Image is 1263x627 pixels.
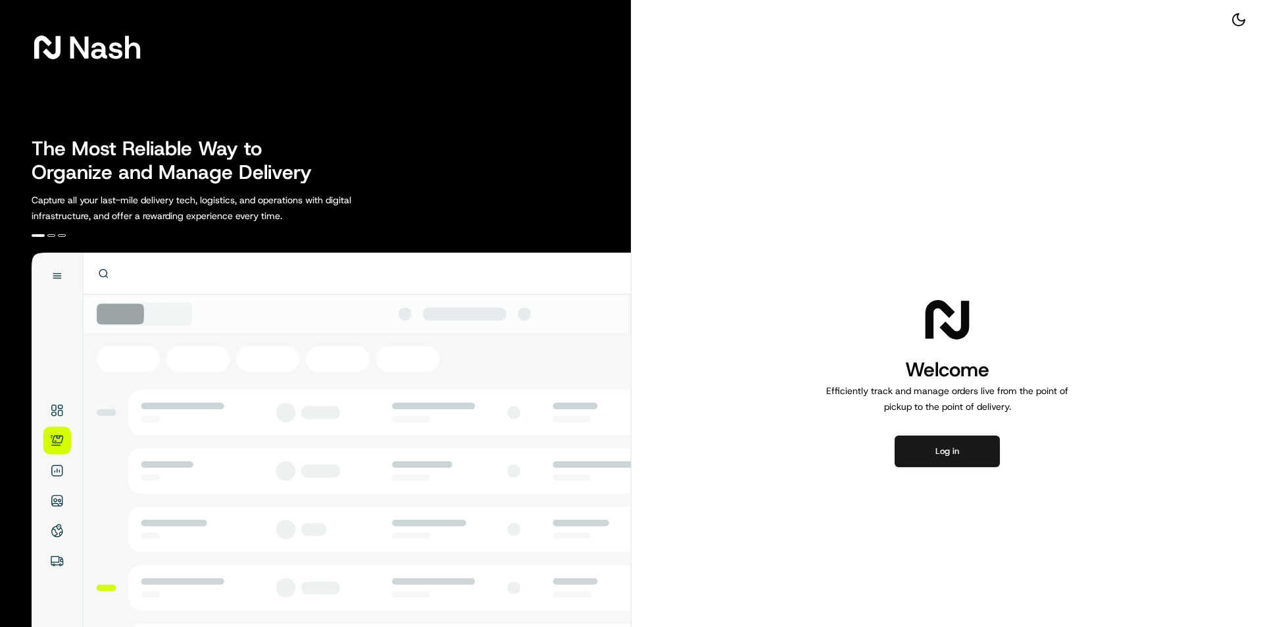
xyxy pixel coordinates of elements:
[32,192,410,224] p: Capture all your last-mile delivery tech, logistics, and operations with digital infrastructure, ...
[68,34,141,61] span: Nash
[821,383,1074,414] p: Efficiently track and manage orders live from the point of pickup to the point of delivery.
[821,357,1074,383] h1: Welcome
[895,436,1000,467] button: Log in
[32,137,326,184] h2: The Most Reliable Way to Organize and Manage Delivery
